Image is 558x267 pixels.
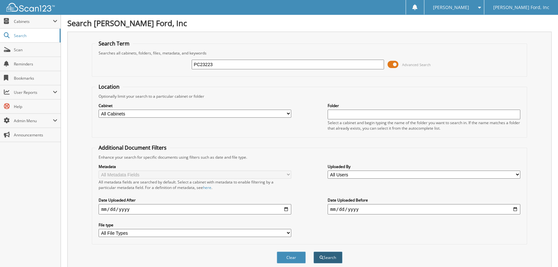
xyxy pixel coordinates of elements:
[95,94,524,99] div: Optionally limit your search to a particular cabinet or folder
[203,185,211,190] a: here
[95,154,524,160] div: Enhance your search for specific documents using filters such as date and file type.
[99,179,291,190] div: All metadata fields are searched by default. Select a cabinet with metadata to enable filtering b...
[313,252,342,263] button: Search
[328,197,520,203] label: Date Uploaded Before
[99,197,291,203] label: Date Uploaded After
[328,120,520,131] div: Select a cabinet and begin typing the name of the folder you want to search in. If the name match...
[328,164,520,169] label: Uploaded By
[67,18,552,28] h1: Search [PERSON_NAME] Ford, Inc
[14,118,53,124] span: Admin Menu
[14,19,53,24] span: Cabinets
[402,62,430,67] span: Advanced Search
[14,75,57,81] span: Bookmarks
[14,104,57,109] span: Help
[328,204,520,214] input: end
[99,103,291,108] label: Cabinet
[277,252,306,263] button: Clear
[433,5,469,9] span: [PERSON_NAME]
[95,83,123,90] legend: Location
[328,103,520,108] label: Folder
[99,164,291,169] label: Metadata
[493,5,549,9] span: [PERSON_NAME] Ford, Inc
[95,144,170,151] legend: Additional Document Filters
[99,222,291,228] label: File type
[6,3,55,12] img: scan123-logo-white.svg
[14,90,53,95] span: User Reports
[95,50,524,56] div: Searches all cabinets, folders, files, metadata, and keywords
[14,61,57,67] span: Reminders
[14,33,56,38] span: Search
[14,47,57,53] span: Scan
[95,40,133,47] legend: Search Term
[14,132,57,138] span: Announcements
[99,204,291,214] input: start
